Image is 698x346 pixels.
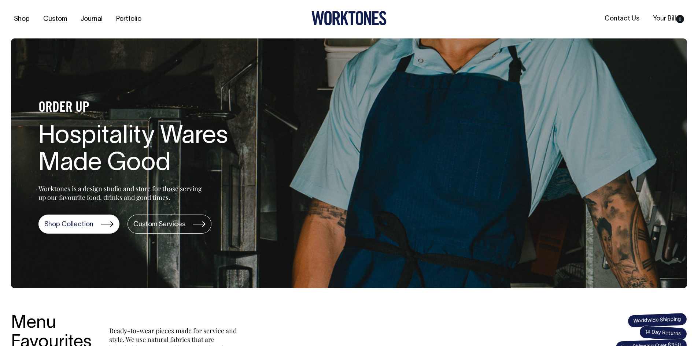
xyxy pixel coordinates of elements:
[639,325,687,341] span: 14 Day Returns
[78,13,106,25] a: Journal
[40,13,70,25] a: Custom
[650,13,687,25] a: Your Bill0
[38,184,205,202] p: Worktones is a design studio and store for those serving up our favourite food, drinks and good t...
[11,13,33,25] a: Shop
[128,215,211,234] a: Custom Services
[602,13,642,25] a: Contact Us
[38,215,119,234] a: Shop Collection
[113,13,144,25] a: Portfolio
[627,312,687,328] span: Worldwide Shipping
[38,100,273,116] h4: ORDER UP
[38,123,273,178] h1: Hospitality Wares Made Good
[676,15,684,23] span: 0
